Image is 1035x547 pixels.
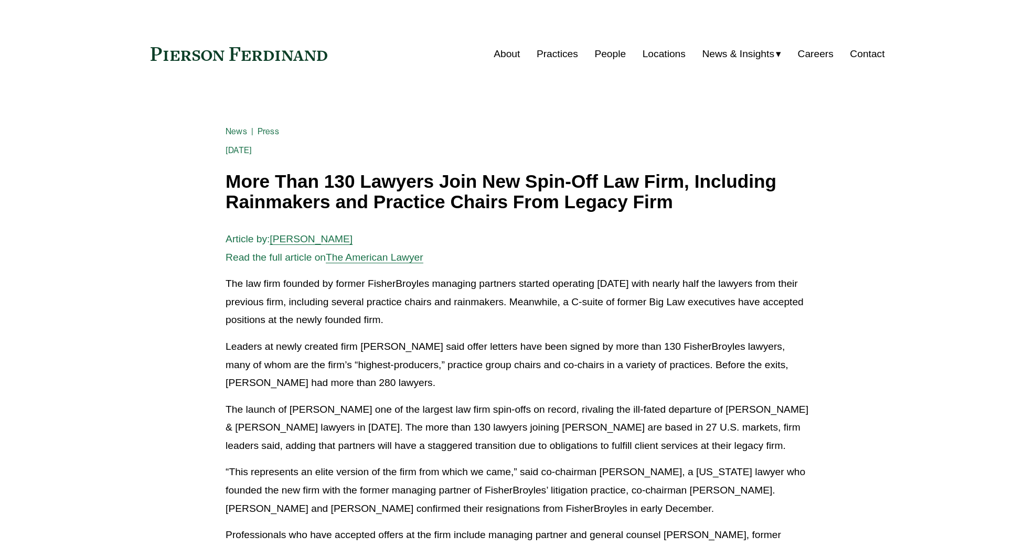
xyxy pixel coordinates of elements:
[702,45,774,63] span: News & Insights
[537,44,578,64] a: Practices
[798,44,834,64] a: Careers
[226,126,247,136] a: News
[226,171,809,212] h1: More Than 130 Lawyers Join New Spin-Off Law Firm, Including Rainmakers and Practice Chairs From L...
[270,233,353,244] a: [PERSON_NAME]
[643,44,686,64] a: Locations
[326,252,423,263] a: The American Lawyer
[226,145,252,155] span: [DATE]
[702,44,781,64] a: folder dropdown
[226,338,809,392] p: Leaders at newly created firm [PERSON_NAME] said offer letters have been signed by more than 130 ...
[850,44,884,64] a: Contact
[594,44,626,64] a: People
[226,233,270,244] span: Article by:
[226,401,809,455] p: The launch of [PERSON_NAME] one of the largest law firm spin-offs on record, rivaling the ill-fat...
[494,44,520,64] a: About
[226,275,809,329] p: The law firm founded by former FisherBroyles managing partners started operating [DATE] with near...
[226,252,326,263] span: Read the full article on
[258,126,279,136] a: Press
[226,463,809,518] p: “This represents an elite version of the firm from which we came,” said co-chairman [PERSON_NAME]...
